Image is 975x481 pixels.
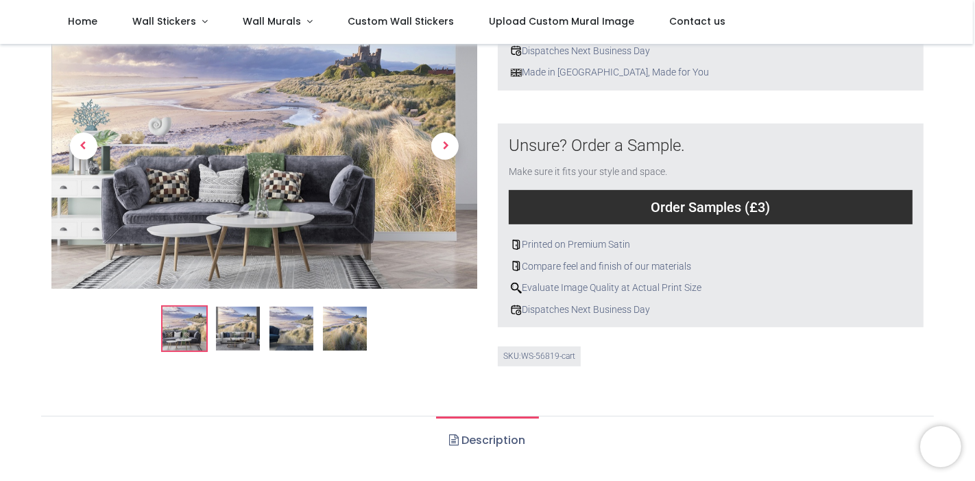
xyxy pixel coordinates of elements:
[51,3,477,289] img: Bamburgh Castle Sunrise Wall Mural by Francis Taylor
[216,307,260,351] img: WS-56819-02
[509,190,913,224] div: Order Samples (£3)
[509,303,913,317] div: Dispatches Next Business Day
[132,14,196,28] span: Wall Stickers
[51,46,115,246] a: Previous
[509,134,913,158] div: Unsure? Order a Sample.
[509,238,913,252] div: Printed on Premium Satin
[323,307,367,351] img: WS-56819-04
[162,307,206,351] img: Bamburgh Castle Sunrise Wall Mural by Francis Taylor
[436,417,538,465] a: Description
[509,66,913,80] div: Made in [GEOGRAPHIC_DATA], Made for You
[509,281,913,295] div: Evaluate Image Quality at Actual Print Size
[669,14,725,28] span: Contact us
[413,46,477,246] a: Next
[509,45,913,58] div: Dispatches Next Business Day
[348,14,454,28] span: Custom Wall Stickers
[509,165,913,179] div: Make sure it fits your style and space.
[431,132,459,160] span: Next
[269,307,313,351] img: WS-56819-03
[920,426,961,467] iframe: Brevo live chat
[511,67,522,78] img: uk
[68,14,97,28] span: Home
[70,132,97,160] span: Previous
[489,14,634,28] span: Upload Custom Mural Image
[498,347,581,366] div: SKU: WS-56819-cart
[243,14,301,28] span: Wall Murals
[509,260,913,274] div: Compare feel and finish of our materials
